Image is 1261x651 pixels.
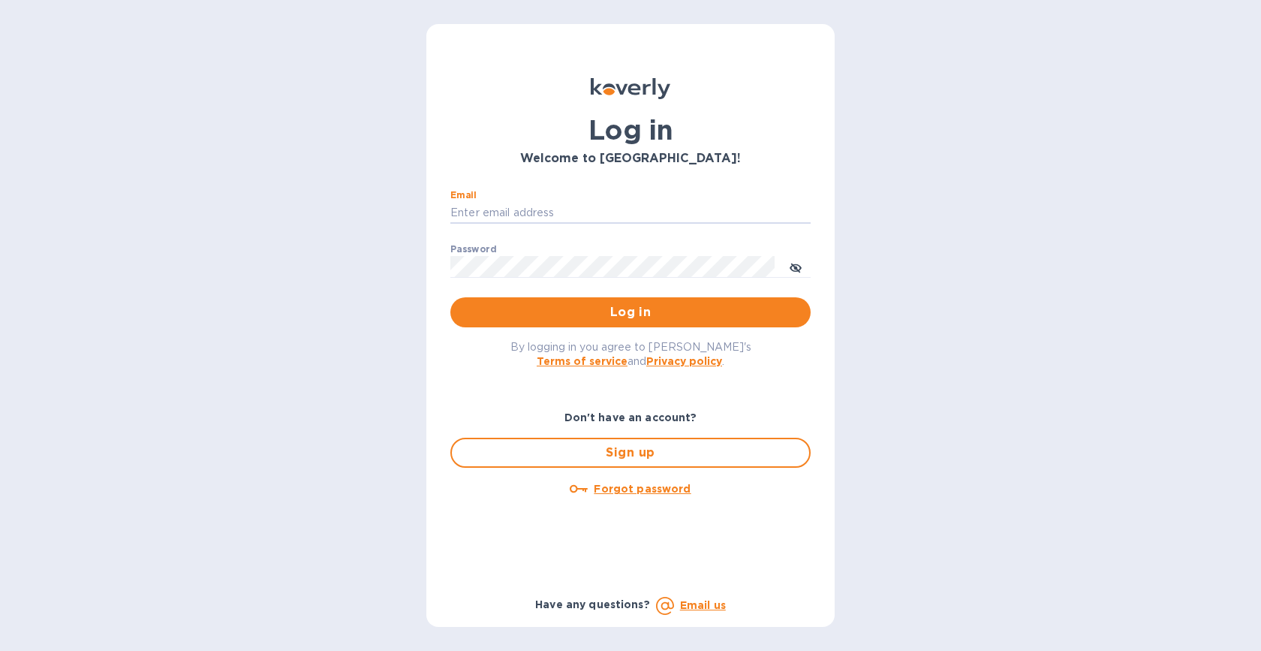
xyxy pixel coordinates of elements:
span: Sign up [464,444,797,462]
b: Have any questions? [535,598,650,610]
a: Privacy policy [646,355,722,367]
button: Log in [450,297,811,327]
button: Sign up [450,438,811,468]
h1: Log in [450,114,811,146]
a: Email us [680,599,726,611]
h3: Welcome to [GEOGRAPHIC_DATA]! [450,152,811,166]
b: Don't have an account? [564,411,697,423]
button: toggle password visibility [781,252,811,282]
a: Terms of service [537,355,627,367]
span: Log in [462,303,799,321]
label: Email [450,191,477,200]
input: Enter email address [450,202,811,225]
span: By logging in you agree to [PERSON_NAME]'s and . [510,341,751,367]
img: Koverly [591,78,670,99]
label: Password [450,245,496,254]
u: Forgot password [594,483,691,495]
